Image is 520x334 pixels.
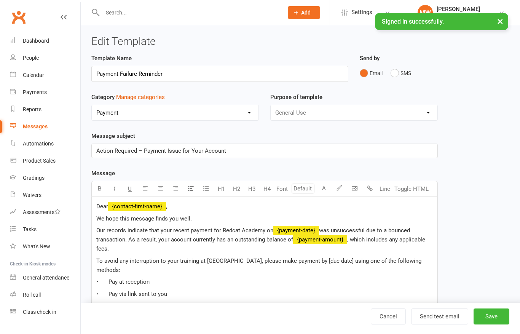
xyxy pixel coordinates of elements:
a: What's New [10,238,80,255]
a: Dashboard [10,32,80,50]
button: H2 [229,181,244,197]
div: People [23,55,39,61]
div: Gradings [23,175,45,181]
span: Settings [351,4,372,21]
button: H3 [244,181,259,197]
span: Our records indicate that your recent payment for Redcat Academy on [96,227,273,234]
button: U [122,181,137,197]
button: H4 [259,181,274,197]
a: General attendance kiosk mode [10,269,80,286]
span: • Pay via link sent to you [96,291,167,297]
span: To avoid any interruption to your training at [GEOGRAPHIC_DATA], please make payment by [due date... [96,257,423,273]
div: Reports [23,106,41,112]
span: Action Required – Payment Issue for Your Account [96,147,226,154]
a: Payments [10,84,80,101]
button: Font [274,181,290,197]
button: SMS [391,66,411,80]
a: Tasks [10,221,80,238]
button: Add [288,6,320,19]
a: Reports [10,101,80,118]
div: Dashboard [23,38,49,44]
div: [PERSON_NAME] [437,6,488,13]
label: Purpose of template [270,93,322,102]
a: Assessments [10,204,80,221]
label: Message subject [91,131,135,141]
a: Waivers [10,187,80,204]
div: What's New [23,243,50,249]
span: Add [301,10,311,16]
button: Toggle HTML [392,181,431,197]
button: A [316,181,332,197]
a: Clubworx [9,8,28,27]
button: Save [474,308,509,324]
div: Assessments [23,209,61,215]
a: Gradings [10,169,80,187]
label: Message [91,169,115,178]
a: Automations [10,135,80,152]
a: Product Sales [10,152,80,169]
div: Calendar [23,72,44,78]
div: [GEOGRAPHIC_DATA] [437,13,488,19]
a: Roll call [10,286,80,304]
input: Search... [100,7,278,18]
button: H1 [214,181,229,197]
span: Dear [96,203,108,210]
span: Signed in successfully. [382,18,444,25]
div: Messages [23,123,48,129]
div: Roll call [23,292,41,298]
span: • Pay at reception [96,278,150,285]
div: Product Sales [23,158,56,164]
div: Payments [23,89,47,95]
a: Calendar [10,67,80,84]
label: Template Name [91,54,132,63]
div: Tasks [23,226,37,232]
a: Cancel [371,308,406,324]
span: U [128,185,132,192]
div: Waivers [23,192,41,198]
input: Default [292,184,314,193]
button: Line [377,181,392,197]
button: × [493,13,507,29]
button: Category [116,93,165,102]
a: Messages [10,118,80,135]
span: , [166,203,167,210]
button: Email [360,66,383,80]
div: Automations [23,141,54,147]
a: People [10,50,80,67]
div: MW [418,5,433,20]
a: Class kiosk mode [10,304,80,321]
h3: Edit Template [91,36,509,48]
label: Send by [360,54,380,63]
div: General attendance [23,275,69,281]
span: We hope this message finds you well. [96,215,192,222]
label: Category [91,93,165,102]
button: Send test email [411,308,468,324]
div: Class check-in [23,309,56,315]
